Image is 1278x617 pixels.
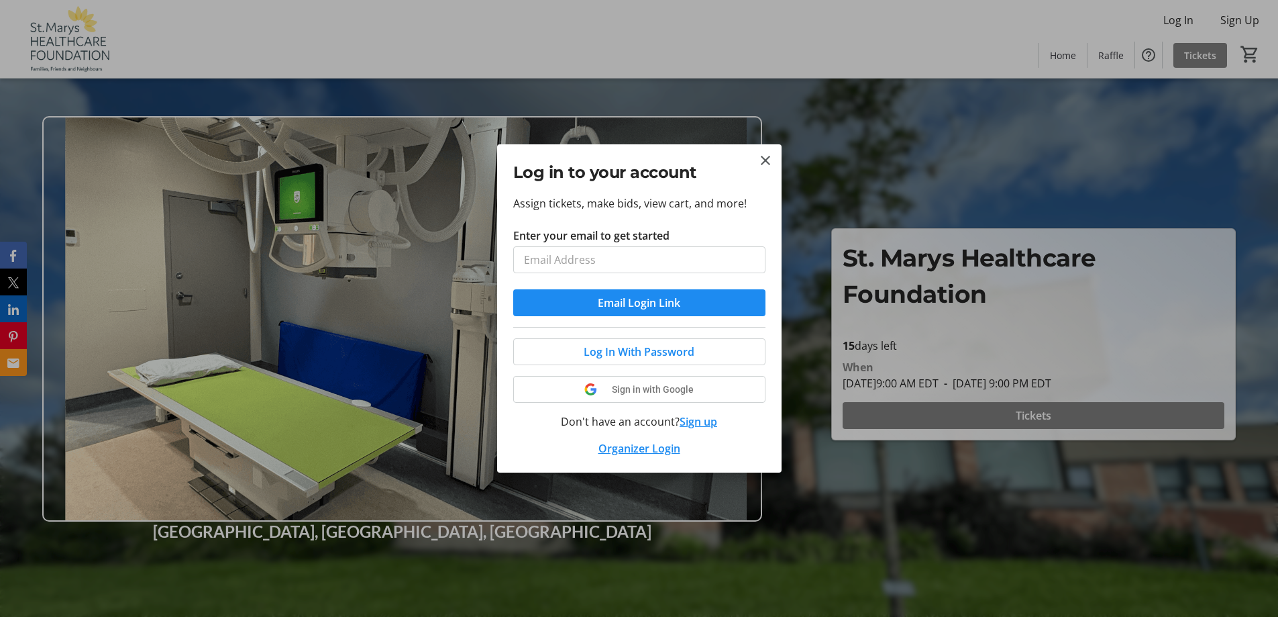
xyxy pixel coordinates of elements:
span: Email Login Link [598,295,680,311]
label: Enter your email to get started [513,228,670,244]
button: Log In With Password [513,338,765,365]
h2: Log in to your account [513,160,765,185]
button: Email Login Link [513,289,765,316]
span: Sign in with Google [612,384,694,395]
span: Log In With Password [584,344,694,360]
button: Sign up [680,414,717,430]
a: Organizer Login [598,441,680,456]
button: Close [757,152,774,169]
button: Sign in with Google [513,376,765,403]
p: Assign tickets, make bids, view cart, and more! [513,195,765,211]
div: Don't have an account? [513,414,765,430]
input: Email Address [513,246,765,273]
